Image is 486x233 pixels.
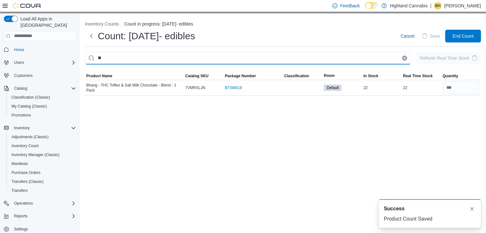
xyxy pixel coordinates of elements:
[12,179,43,184] span: Transfers (Classic)
[403,73,432,79] span: Real Time Stock
[444,2,481,10] p: [PERSON_NAME]
[9,102,50,110] a: My Catalog (Classic)
[384,215,476,223] div: Product Count Saved
[445,30,481,42] button: End Count
[12,59,76,66] span: Users
[12,225,76,233] span: Settings
[12,46,27,54] a: Home
[184,72,224,80] button: Catalog SKU
[14,214,27,219] span: Reports
[12,225,30,233] a: Settings
[85,21,119,26] button: Inventory Counts
[420,30,443,42] button: LoadingSave
[402,84,441,92] div: 22
[86,73,112,79] span: Product Name
[6,132,79,141] button: Adjustments (Classic)
[6,150,79,159] button: Inventory Manager (Classic)
[6,159,79,168] button: Manifests
[9,142,76,150] span: Inventory Count
[14,125,30,131] span: Inventory
[18,16,76,28] span: Load All Apps in [GEOGRAPHIC_DATA]
[1,124,79,132] button: Inventory
[400,33,414,39] span: Cancel
[9,178,46,185] a: Transfers (Classic)
[402,72,441,80] button: Real Time Stock
[384,205,405,213] span: Success
[324,73,335,78] span: Room
[12,161,28,166] span: Manifests
[435,2,441,10] span: BH
[14,47,24,52] span: Home
[12,199,35,207] button: Operations
[9,111,76,119] span: Promotions
[98,30,195,42] h1: Count: [DATE]- edibles
[9,94,53,101] a: Classification (Classic)
[284,73,309,79] span: Classification
[1,199,79,208] button: Operations
[14,201,33,206] span: Operations
[9,142,41,150] a: Inventory Count
[12,113,31,118] span: Promotions
[224,72,283,80] button: Package Number
[6,111,79,120] button: Promotions
[6,177,79,186] button: Transfers (Classic)
[420,55,469,61] div: Refresh Real Time Stock
[225,73,256,79] span: Package Number
[12,152,59,157] span: Inventory Manager (Classic)
[12,188,27,193] span: Transfers
[402,56,407,61] button: Clear input
[14,60,24,65] span: Users
[185,73,209,79] span: Catalog SKU
[390,2,428,10] p: Highland Cannabis
[9,151,62,159] a: Inventory Manager (Classic)
[1,84,79,93] button: Catalog
[384,205,476,213] div: Notification
[340,3,359,9] span: Feedback
[12,170,41,175] span: Purchase Orders
[441,72,481,80] button: Quantity
[9,169,76,177] span: Purchase Orders
[452,33,474,39] span: End Count
[416,52,481,64] button: Refresh Real Time StockLoading
[443,73,458,79] span: Quantity
[9,111,34,119] a: Promotions
[185,85,205,90] span: 7VMRXLJN
[12,72,35,79] a: Customers
[12,199,76,207] span: Operations
[12,59,27,66] button: Users
[12,46,76,54] span: Home
[124,21,193,26] button: Count in progress: [DATE]- edibles
[12,212,30,220] button: Reports
[13,3,42,9] img: Cova
[6,93,79,102] button: Classification (Classic)
[1,71,79,80] button: Customers
[9,178,76,185] span: Transfers (Classic)
[14,86,27,91] span: Catalog
[1,45,79,54] button: Home
[14,227,28,232] span: Settings
[12,85,76,92] span: Catalog
[1,58,79,67] button: Users
[6,168,79,177] button: Purchase Orders
[283,72,322,80] button: Classification
[85,72,184,80] button: Product Name
[1,212,79,221] button: Reports
[9,151,76,159] span: Inventory Manager (Classic)
[362,84,402,92] div: 22
[12,212,76,220] span: Reports
[12,85,30,92] button: Catalog
[14,73,33,78] span: Customers
[12,95,50,100] span: Classification (Classic)
[398,30,417,42] button: Cancel
[327,85,339,91] span: Default
[9,187,30,194] a: Transfers
[85,21,481,28] nav: An example of EuiBreadcrumbs
[12,143,39,148] span: Inventory Count
[12,124,76,132] span: Inventory
[12,134,49,139] span: Adjustments (Classic)
[9,102,76,110] span: My Catalog (Classic)
[324,85,342,91] span: Default
[9,133,51,141] a: Adjustments (Classic)
[9,94,76,101] span: Classification (Classic)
